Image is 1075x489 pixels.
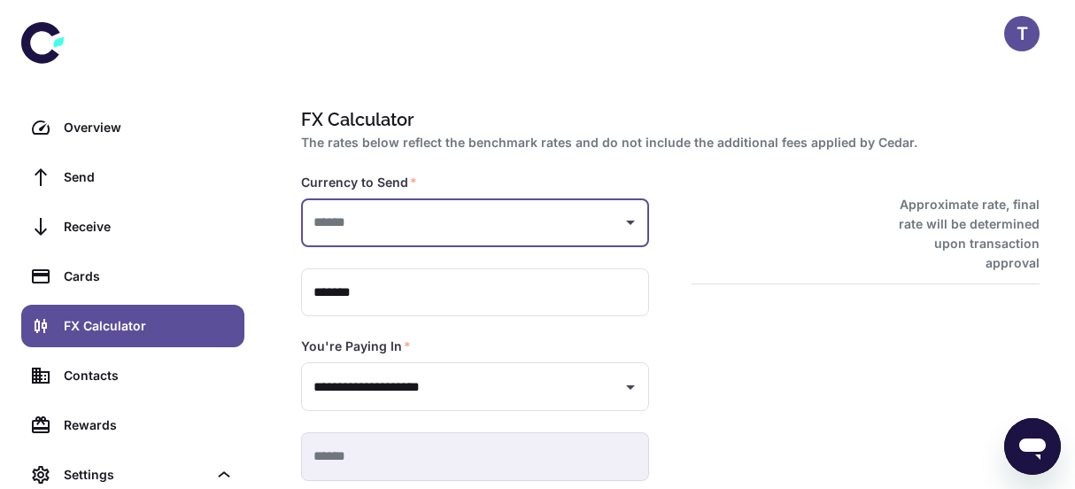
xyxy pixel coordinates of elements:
div: Cards [64,267,234,286]
button: Open [618,375,643,400]
iframe: Button to launch messaging window [1004,418,1061,475]
a: FX Calculator [21,305,244,347]
h6: Approximate rate, final rate will be determined upon transaction approval [883,195,1040,273]
div: Settings [64,465,207,485]
label: You're Paying In [301,338,411,355]
a: Contacts [21,354,244,397]
div: Receive [64,217,234,237]
a: Rewards [21,404,244,446]
h1: FX Calculator [301,106,1032,133]
div: Rewards [64,415,234,435]
div: Send [64,167,234,187]
div: Overview [64,118,234,137]
label: Currency to Send [301,174,417,191]
a: Cards [21,255,244,298]
a: Receive [21,206,244,248]
div: FX Calculator [64,316,234,336]
button: Open [618,210,643,235]
a: Overview [21,106,244,149]
button: T [1004,16,1040,51]
a: Send [21,156,244,198]
div: Contacts [64,366,234,385]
